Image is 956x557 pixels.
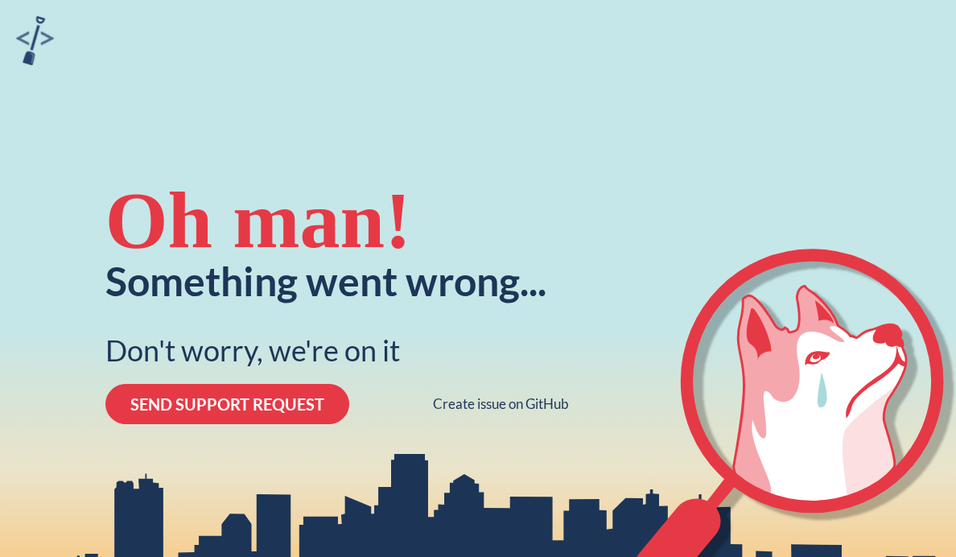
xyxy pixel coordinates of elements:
[105,261,546,301] div: Something went wrong...
[433,396,569,412] a: Create issue on GitHub
[16,16,54,70] a: sandbox logo
[105,384,349,424] button: SEND SUPPORT REQUEST
[16,16,54,65] img: sandbox logo
[105,333,400,368] div: Don't worry, we're on it
[105,180,412,261] div: Oh man!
